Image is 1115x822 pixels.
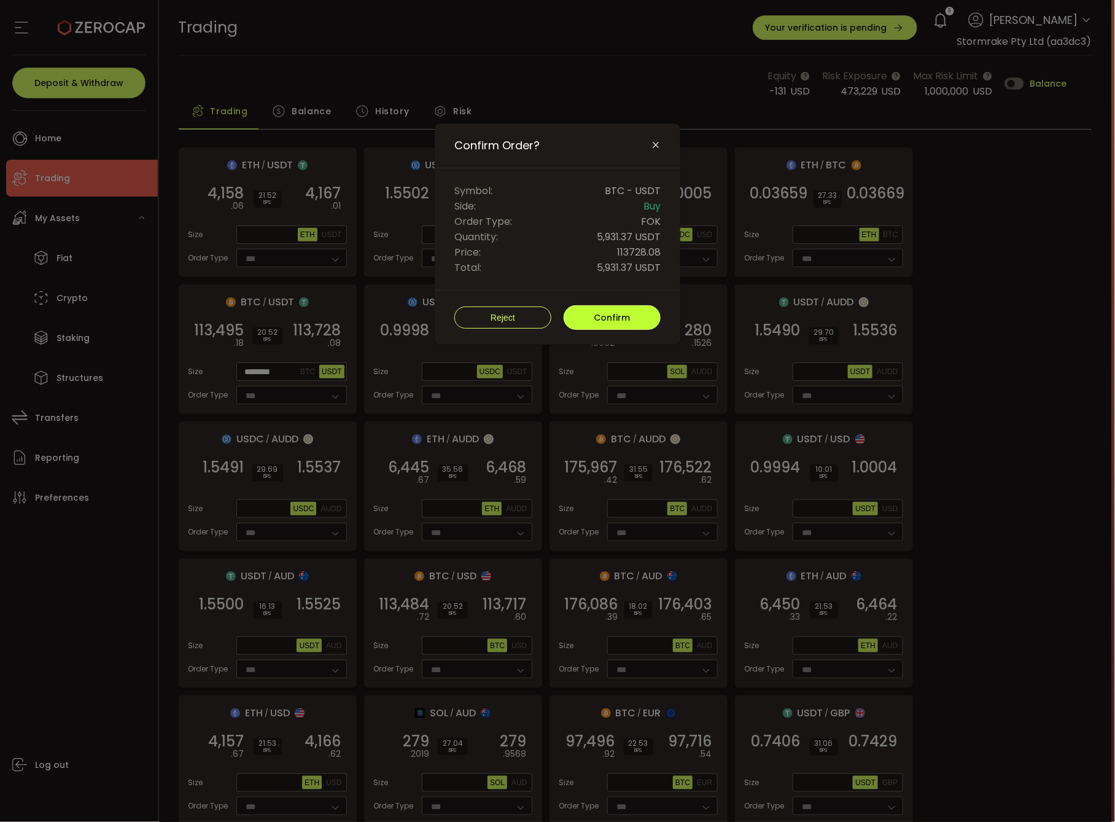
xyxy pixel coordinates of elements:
[617,245,661,260] span: 113728.08
[454,260,481,275] span: Total:
[454,183,492,198] span: Symbol:
[643,198,661,214] span: Buy
[651,140,661,151] button: Close
[454,138,540,153] span: Confirm Order?
[594,311,631,324] span: Confirm
[597,229,661,245] span: 5,931.37 USDT
[454,198,476,214] span: Side:
[454,214,512,229] span: Order Type:
[597,260,661,275] span: 5,931.37 USDT
[454,229,498,245] span: Quantity:
[1054,763,1115,822] iframe: Chat Widget
[605,183,661,198] span: BTC - USDT
[435,123,680,345] div: Confirm Order?
[564,305,661,330] button: Confirm
[491,313,515,323] span: Reject
[641,214,661,229] span: FOK
[454,245,481,260] span: Price:
[454,307,551,329] button: Reject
